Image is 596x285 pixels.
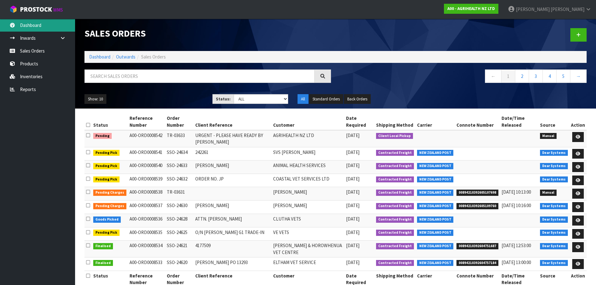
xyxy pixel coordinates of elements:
[376,176,414,183] span: Contracted Freight
[540,203,568,209] span: Dear Systems
[456,190,498,196] span: 00894210392605107698
[128,130,166,147] td: A00-ORD0008542
[93,203,126,209] span: Pending Charges
[272,201,345,214] td: [PERSON_NAME]
[165,174,194,187] td: SSO-24632
[93,216,121,223] span: Goods Picked
[194,214,271,227] td: ATTN. [PERSON_NAME]
[165,113,194,130] th: Order Number
[570,69,587,83] a: →
[194,174,271,187] td: ORDER NO. JP
[502,242,531,248] span: [DATE] 12:53:00
[538,113,569,130] th: Source
[417,150,454,156] span: NEW ZEALAND POST
[376,243,414,249] span: Contracted Freight
[128,241,166,257] td: A00-ORD0008534
[298,94,308,104] button: All
[53,7,63,13] small: WMS
[417,176,454,183] span: NEW ZEALAND POST
[376,260,414,266] span: Contracted Freight
[417,163,454,169] span: NEW ZEALAND POST
[540,176,568,183] span: Dear Systems
[194,201,271,214] td: [PERSON_NAME]
[417,243,454,249] span: NEW ZEALAND POST
[165,147,194,160] td: SSO-24634
[500,113,539,130] th: Date/Time Released
[540,216,568,223] span: Dear Systems
[194,147,271,160] td: 242261
[93,150,120,156] span: Pending Pick
[272,227,345,241] td: VE VETS
[376,163,414,169] span: Contracted Freight
[128,174,166,187] td: A00-ORD0008539
[502,189,531,195] span: [DATE] 10:13:00
[194,160,271,174] td: [PERSON_NAME]
[415,113,455,130] th: Carrier
[272,241,345,257] td: [PERSON_NAME] & HOROWHENUA VET CENTRE
[93,243,113,249] span: Finalised
[128,113,166,130] th: Reference Number
[376,230,414,236] span: Contracted Freight
[272,160,345,174] td: ANIMAL HEALTH SERVICES
[344,94,371,104] button: Back Orders
[93,260,113,266] span: Finalised
[89,54,110,60] a: Dashboard
[502,202,531,208] span: [DATE] 10:16:00
[374,113,415,130] th: Shipping Method
[165,201,194,214] td: SSO-24630
[194,257,271,271] td: [PERSON_NAME] PO 13293
[346,149,359,155] span: [DATE]
[93,176,120,183] span: Pending Pick
[84,28,331,38] h1: Sales Orders
[447,6,495,11] strong: A00 - AGRIHEALTH NZ LTD
[165,241,194,257] td: SSO-24621
[9,5,17,13] img: cube-alt.png
[272,214,345,227] td: CLUTHA VETS
[456,203,498,209] span: 00894210392605109760
[93,133,112,139] span: Pending
[376,216,414,223] span: Contracted Freight
[516,6,550,12] span: [PERSON_NAME]
[556,69,570,83] a: 5
[540,260,568,266] span: Dear Systems
[128,187,166,201] td: A00-ORD0008538
[194,227,271,241] td: O/N [PERSON_NAME] G1 TRADE-IN
[272,147,345,160] td: SVS [PERSON_NAME]
[346,189,359,195] span: [DATE]
[92,113,128,130] th: Status
[485,69,502,83] a: ←
[128,147,166,160] td: A00-ORD0008541
[194,113,271,130] th: Client Reference
[128,160,166,174] td: A00-ORD0008540
[194,241,271,257] td: 4177509
[93,230,120,236] span: Pending Pick
[376,190,414,196] span: Contracted Freight
[540,133,557,139] span: Manual
[116,54,135,60] a: Outwards
[84,94,106,104] button: Show: 10
[165,227,194,241] td: SSO-24625
[417,190,454,196] span: NEW ZEALAND POST
[272,130,345,147] td: AGRIHEALTH NZ LTD
[540,163,568,169] span: Dear Systems
[128,201,166,214] td: A00-ORD0008537
[346,202,359,208] span: [DATE]
[272,187,345,201] td: [PERSON_NAME]
[340,69,587,85] nav: Page navigation
[346,216,359,222] span: [DATE]
[540,190,557,196] span: Manual
[84,69,315,83] input: Search sales orders
[346,162,359,168] span: [DATE]
[128,214,166,227] td: A00-ORD0008536
[309,94,343,104] button: Standard Orders
[165,257,194,271] td: SSO-24620
[20,5,52,13] span: ProStock
[540,243,568,249] span: Dear Systems
[502,259,531,265] span: [DATE] 13:00:00
[272,113,345,130] th: Customer
[456,243,498,249] span: 00894210392604751687
[346,176,359,182] span: [DATE]
[376,133,413,139] span: Client Local Pickup
[93,190,126,196] span: Pending Charges
[128,257,166,271] td: A00-ORD0008533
